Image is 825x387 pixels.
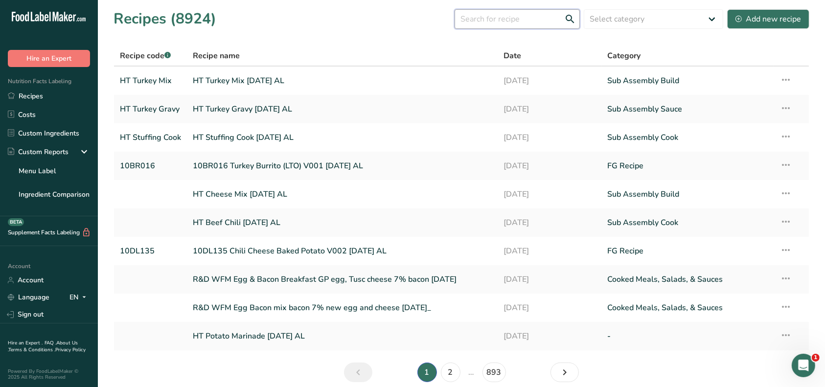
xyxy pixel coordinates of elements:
span: Recipe name [193,50,240,62]
a: Privacy Policy [55,346,86,353]
div: EN [69,292,90,303]
a: HT Beef Chili [DATE] AL [193,212,492,233]
a: 10DL135 Chili Cheese Baked Potato V002 [DATE] AL [193,241,492,261]
span: Recipe code [120,50,171,61]
a: [DATE] [504,269,596,290]
a: 10BR016 [120,156,181,176]
a: [DATE] [504,184,596,205]
span: Category [607,50,641,62]
a: HT Turkey Mix [120,70,181,91]
a: Page 2. [441,363,460,382]
a: HT Turkey Gravy [DATE] AL [193,99,492,119]
a: Language [8,289,49,306]
a: [DATE] [504,156,596,176]
a: Terms & Conditions . [8,346,55,353]
a: Sub Assembly Cook [607,212,768,233]
a: HT Cheese Mix [DATE] AL [193,184,492,205]
iframe: Intercom live chat [792,354,815,377]
a: FG Recipe [607,241,768,261]
a: Page 893. [482,363,506,382]
a: About Us . [8,340,78,353]
a: FAQ . [45,340,56,346]
a: HT Potato Marinade [DATE] AL [193,326,492,346]
input: Search for recipe [455,9,580,29]
a: 10DL135 [120,241,181,261]
div: Powered By FoodLabelMaker © 2025 All Rights Reserved [8,368,90,380]
button: Add new recipe [727,9,809,29]
div: Custom Reports [8,147,69,157]
a: Sub Assembly Cook [607,127,768,148]
a: FG Recipe [607,156,768,176]
a: [DATE] [504,241,596,261]
a: Hire an Expert . [8,340,43,346]
a: [DATE] [504,127,596,148]
a: HT Turkey Gravy [120,99,181,119]
a: Previous page [344,363,372,382]
a: [DATE] [504,70,596,91]
a: HT Stuffing Cook [DATE] AL [193,127,492,148]
a: [DATE] [504,212,596,233]
a: Sub Assembly Build [607,70,768,91]
a: [DATE] [504,99,596,119]
div: BETA [8,218,24,226]
a: [DATE] [504,297,596,318]
span: 1 [812,354,820,362]
a: R&D WFM Egg Bacon mix bacon 7% new egg and cheese [DATE]_ [193,297,492,318]
a: Next page [550,363,579,382]
div: Add new recipe [735,13,801,25]
a: 10BR016 Turkey Burrito (LTO) V001 [DATE] AL [193,156,492,176]
span: Date [504,50,521,62]
a: Cooked Meals, Salads, & Sauces [607,269,768,290]
a: - [607,326,768,346]
h1: Recipes (8924) [114,8,216,30]
a: HT Stuffing Cook [120,127,181,148]
a: Cooked Meals, Salads, & Sauces [607,297,768,318]
button: Hire an Expert [8,50,90,67]
a: R&D WFM Egg & Bacon Breakfast GP egg, Tusc cheese 7% bacon [DATE] [193,269,492,290]
a: Sub Assembly Sauce [607,99,768,119]
a: HT Turkey Mix [DATE] AL [193,70,492,91]
a: Sub Assembly Build [607,184,768,205]
a: [DATE] [504,326,596,346]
